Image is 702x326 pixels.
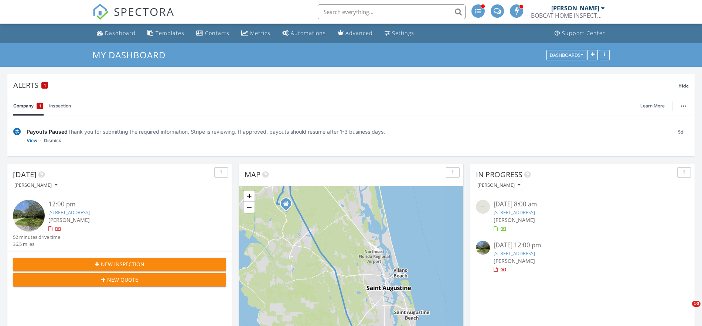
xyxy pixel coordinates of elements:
[494,250,535,257] a: [STREET_ADDRESS]
[205,30,229,37] div: Contacts
[291,30,326,37] div: Automations
[27,128,666,135] div: Thank you for submitting the required information. Stripe is reviewing. If approved, payouts shou...
[279,27,329,40] a: Automations (Advanced)
[551,4,599,12] div: [PERSON_NAME]
[13,200,45,231] img: streetview
[243,202,255,213] a: Zoom out
[286,203,290,208] div: 153 Greenway Ln, St Augustine FL 32092
[392,30,414,37] div: Settings
[477,183,520,188] div: [PERSON_NAME]
[476,200,689,233] a: [DATE] 8:00 am [STREET_ADDRESS] [PERSON_NAME]
[48,216,90,223] span: [PERSON_NAME]
[494,200,671,209] div: [DATE] 8:00 am
[144,27,187,40] a: Templates
[101,260,144,268] span: New Inspection
[345,30,373,37] div: Advanced
[494,216,535,223] span: [PERSON_NAME]
[678,83,689,89] span: Hide
[476,181,522,191] button: [PERSON_NAME]
[44,83,46,88] span: 1
[677,301,695,319] iframe: Intercom live chat
[476,169,522,179] span: In Progress
[114,4,174,19] span: SPECTORA
[318,4,466,19] input: Search everything...
[250,30,270,37] div: Metrics
[476,241,490,255] img: streetview
[13,241,60,248] div: 36.5 miles
[13,200,226,248] a: 12:00 pm [STREET_ADDRESS] [PERSON_NAME] 52 minutes drive time 36.5 miles
[335,27,376,40] a: Advanced
[92,49,172,61] a: My Dashboard
[13,234,60,241] div: 52 minutes drive time
[14,183,57,188] div: [PERSON_NAME]
[243,191,255,202] a: Zoom in
[476,241,689,274] a: [DATE] 12:00 pm [STREET_ADDRESS] [PERSON_NAME]
[494,257,535,264] span: [PERSON_NAME]
[27,137,37,144] a: View
[13,169,37,179] span: [DATE]
[49,96,71,116] a: Inspection
[546,50,586,60] button: Dashboards
[48,209,90,216] a: [STREET_ADDRESS]
[107,276,138,284] span: New Quote
[92,4,109,20] img: The Best Home Inspection Software - Spectora
[681,105,686,107] img: ellipsis-632cfdd7c38ec3a7d453.svg
[193,27,232,40] a: Contacts
[552,27,608,40] a: Support Center
[13,273,226,286] button: New Quote
[494,241,671,250] div: [DATE] 12:00 pm
[13,128,21,135] img: under-review-2fe708636b114a7f4b8d.svg
[92,10,174,25] a: SPECTORA
[27,128,68,135] span: Payouts Paused
[550,52,583,58] div: Dashboards
[692,301,701,307] span: 10
[48,200,208,209] div: 12:00 pm
[44,137,61,144] a: Dismiss
[640,102,669,110] a: Learn More
[105,30,136,37] div: Dashboard
[13,181,59,191] button: [PERSON_NAME]
[13,258,226,271] button: New Inspection
[13,80,678,90] div: Alerts
[39,102,41,110] span: 1
[94,27,139,40] a: Dashboard
[382,27,417,40] a: Settings
[531,12,605,19] div: BOBCAT HOME INSPECTOR
[13,96,43,116] a: Company
[476,200,490,214] img: streetview
[672,128,689,144] div: 5d
[156,30,184,37] div: Templates
[238,27,273,40] a: Metrics
[245,169,260,179] span: Map
[494,209,535,216] a: [STREET_ADDRESS]
[562,30,605,37] div: Support Center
